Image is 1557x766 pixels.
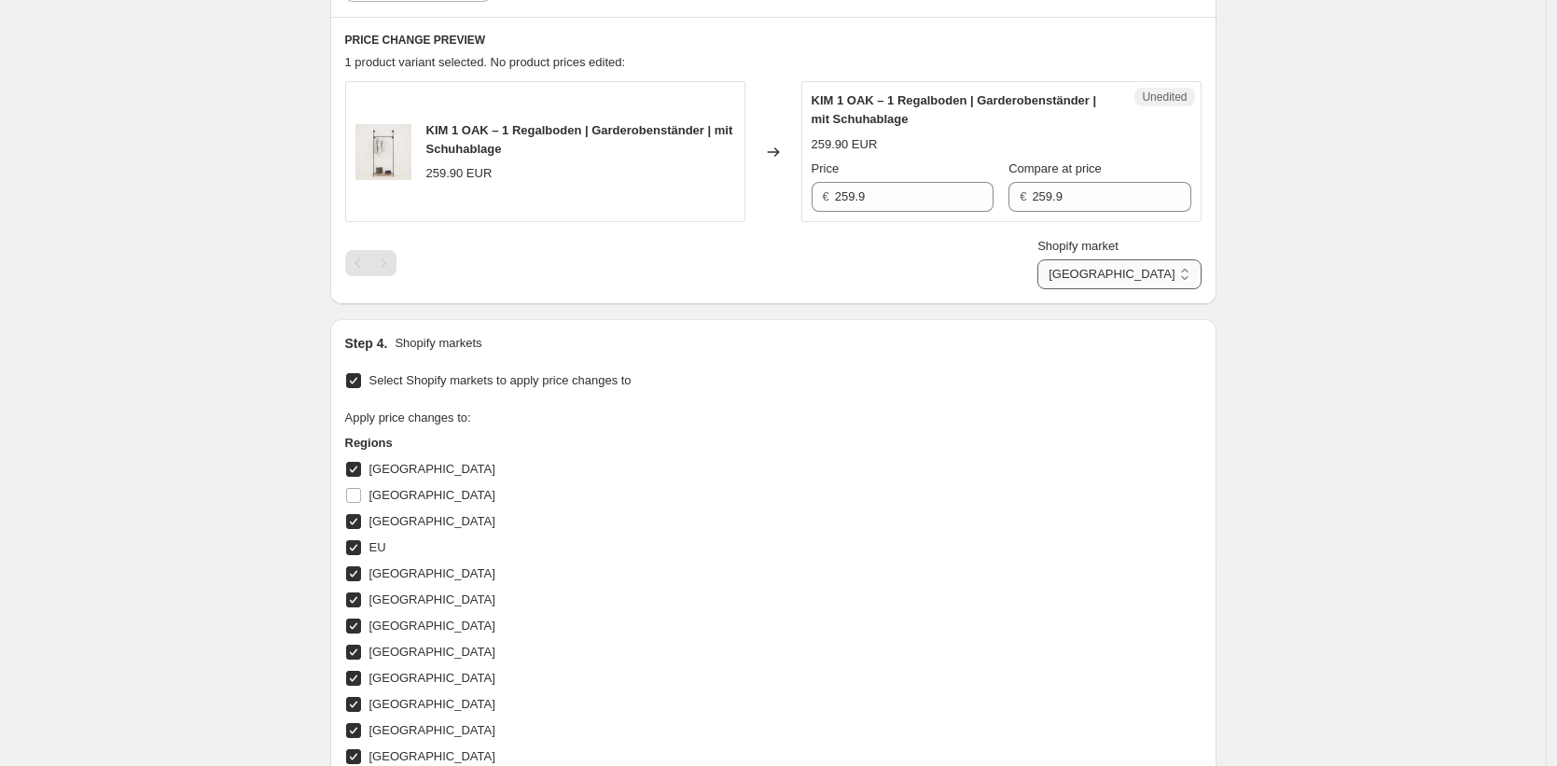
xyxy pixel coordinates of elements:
[823,189,829,203] span: €
[426,164,493,183] div: 259.90 EUR
[426,123,733,156] span: KIM 1 OAK – 1 Regalboden | Garderobenständer | mit Schuhablage
[369,645,495,659] span: [GEOGRAPHIC_DATA]
[355,124,411,180] img: garderobenstaender-pamo_80x.webp
[369,723,495,737] span: [GEOGRAPHIC_DATA]
[369,462,495,476] span: [GEOGRAPHIC_DATA]
[1037,239,1119,253] span: Shopify market
[369,592,495,606] span: [GEOGRAPHIC_DATA]
[369,566,495,580] span: [GEOGRAPHIC_DATA]
[1008,161,1102,175] span: Compare at price
[395,334,481,353] p: Shopify markets
[369,671,495,685] span: [GEOGRAPHIC_DATA]
[369,697,495,711] span: [GEOGRAPHIC_DATA]
[1142,90,1187,104] span: Unedited
[369,540,386,554] span: EU
[1020,189,1026,203] span: €
[345,55,626,69] span: 1 product variant selected. No product prices edited:
[345,250,396,276] nav: Pagination
[345,33,1202,48] h6: PRICE CHANGE PREVIEW
[369,749,495,763] span: [GEOGRAPHIC_DATA]
[345,334,388,353] h2: Step 4.
[369,514,495,528] span: [GEOGRAPHIC_DATA]
[369,488,495,502] span: [GEOGRAPHIC_DATA]
[812,161,840,175] span: Price
[369,373,632,387] span: Select Shopify markets to apply price changes to
[812,135,878,154] div: 259.90 EUR
[812,93,1097,126] span: KIM 1 OAK – 1 Regalboden | Garderobenständer | mit Schuhablage
[369,619,495,633] span: [GEOGRAPHIC_DATA]
[345,434,700,453] h3: Regions
[345,411,471,425] span: Apply price changes to:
